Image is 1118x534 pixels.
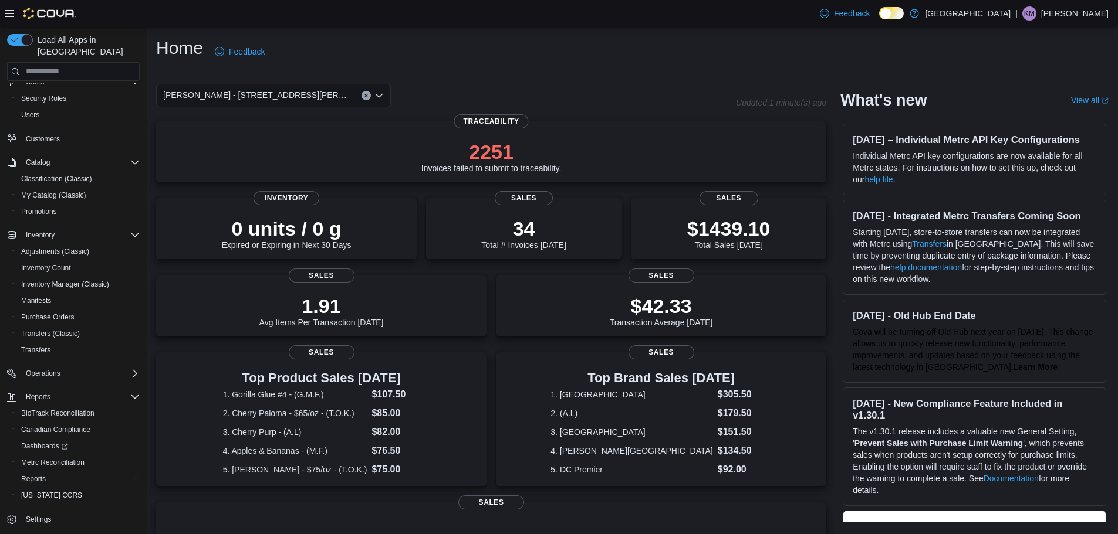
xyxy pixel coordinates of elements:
[12,438,144,454] a: Dashboards
[371,444,420,458] dd: $76.50
[210,40,269,63] a: Feedback
[550,445,712,457] dt: 4. [PERSON_NAME][GEOGRAPHIC_DATA]
[610,294,713,327] div: Transaction Average [DATE]
[853,397,1096,421] h3: [DATE] - New Compliance Feature Included in v1.30.1
[12,276,144,292] button: Inventory Manager (Classic)
[718,406,772,420] dd: $179.50
[12,187,144,203] button: My Catalog (Classic)
[458,495,524,509] span: Sales
[1041,6,1109,21] p: [PERSON_NAME]
[16,91,71,106] a: Security Roles
[16,343,140,357] span: Transfers
[454,114,529,128] span: Traceability
[12,309,144,325] button: Purchase Orders
[853,210,1096,222] h3: [DATE] - Integrated Metrc Transfers Coming Soon
[2,365,144,382] button: Operations
[16,205,62,219] a: Promotions
[12,325,144,342] button: Transfers (Classic)
[26,369,60,378] span: Operations
[481,217,566,250] div: Total # Invoices [DATE]
[12,243,144,260] button: Adjustments (Classic)
[853,327,1093,372] span: Cova will be turning off Old Hub next year on [DATE]. This change allows us to quickly release ne...
[21,247,89,256] span: Adjustments (Classic)
[26,158,50,167] span: Catalog
[481,217,566,240] p: 34
[223,407,367,419] dt: 2. Cherry Paloma - $65/oz - (T.O.K.)
[222,217,352,240] p: 0 units / 0 g
[12,171,144,187] button: Classification (Classic)
[853,150,1096,185] p: Individual Metrc API key configurations are now available for all Metrc states. For instructions ...
[21,329,80,338] span: Transfers (Classic)
[12,454,144,471] button: Metrc Reconciliation
[222,217,352,250] div: Expired or Expiring in Next 30 Days
[223,371,420,385] h3: Top Product Sales [DATE]
[718,387,772,402] dd: $305.50
[16,244,140,259] span: Adjustments (Classic)
[1071,96,1109,105] a: View allExternal link
[629,268,694,283] span: Sales
[1014,362,1058,372] a: Learn More
[21,441,68,451] span: Dashboards
[362,91,371,100] button: Clear input
[12,405,144,421] button: BioTrack Reconciliation
[16,343,55,357] a: Transfers
[16,326,140,341] span: Transfers (Classic)
[21,512,140,526] span: Settings
[16,439,73,453] a: Dashboards
[12,471,144,487] button: Reports
[26,134,60,144] span: Customers
[21,425,90,434] span: Canadian Compliance
[21,280,109,289] span: Inventory Manager (Classic)
[12,487,144,504] button: [US_STATE] CCRS
[21,296,51,305] span: Manifests
[12,292,144,309] button: Manifests
[550,389,712,400] dt: 1. [GEOGRAPHIC_DATA]
[21,366,65,380] button: Operations
[21,131,140,146] span: Customers
[26,515,51,524] span: Settings
[421,140,562,173] div: Invoices failed to submit to traceability.
[16,294,56,308] a: Manifests
[16,244,94,259] a: Adjustments (Classic)
[374,91,384,100] button: Open list of options
[687,217,771,240] p: $1439.10
[259,294,384,318] p: 1.91
[371,387,420,402] dd: $107.50
[26,230,55,240] span: Inventory
[495,191,553,205] span: Sales
[16,188,91,202] a: My Catalog (Classic)
[21,512,56,526] a: Settings
[16,406,99,420] a: BioTrack Reconciliation
[912,239,947,249] a: Transfers
[21,132,65,146] a: Customers
[16,488,140,502] span: Washington CCRS
[550,407,712,419] dt: 2. (A.L)
[12,90,144,107] button: Security Roles
[223,389,367,400] dt: 1. Gorilla Glue #4 - (G.M.F.)
[163,88,350,102] span: [PERSON_NAME] - [STREET_ADDRESS][PERSON_NAME]
[21,366,140,380] span: Operations
[890,263,962,272] a: help documentation
[853,226,1096,285] p: Starting [DATE], store-to-store transfers can now be integrated with Metrc using in [GEOGRAPHIC_D...
[12,260,144,276] button: Inventory Count
[16,488,87,502] a: [US_STATE] CCRS
[16,455,140,470] span: Metrc Reconciliation
[16,326,85,341] a: Transfers (Classic)
[12,342,144,358] button: Transfers
[371,406,420,420] dd: $85.00
[21,228,59,242] button: Inventory
[16,472,140,486] span: Reports
[16,472,50,486] a: Reports
[16,261,76,275] a: Inventory Count
[229,46,265,57] span: Feedback
[2,227,144,243] button: Inventory
[736,98,826,107] p: Updated 1 minute(s) ago
[718,444,772,458] dd: $134.50
[21,263,71,273] span: Inventory Count
[371,425,420,439] dd: $82.00
[23,8,76,19] img: Cova
[21,390,55,404] button: Reports
[2,389,144,405] button: Reports
[610,294,713,318] p: $42.33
